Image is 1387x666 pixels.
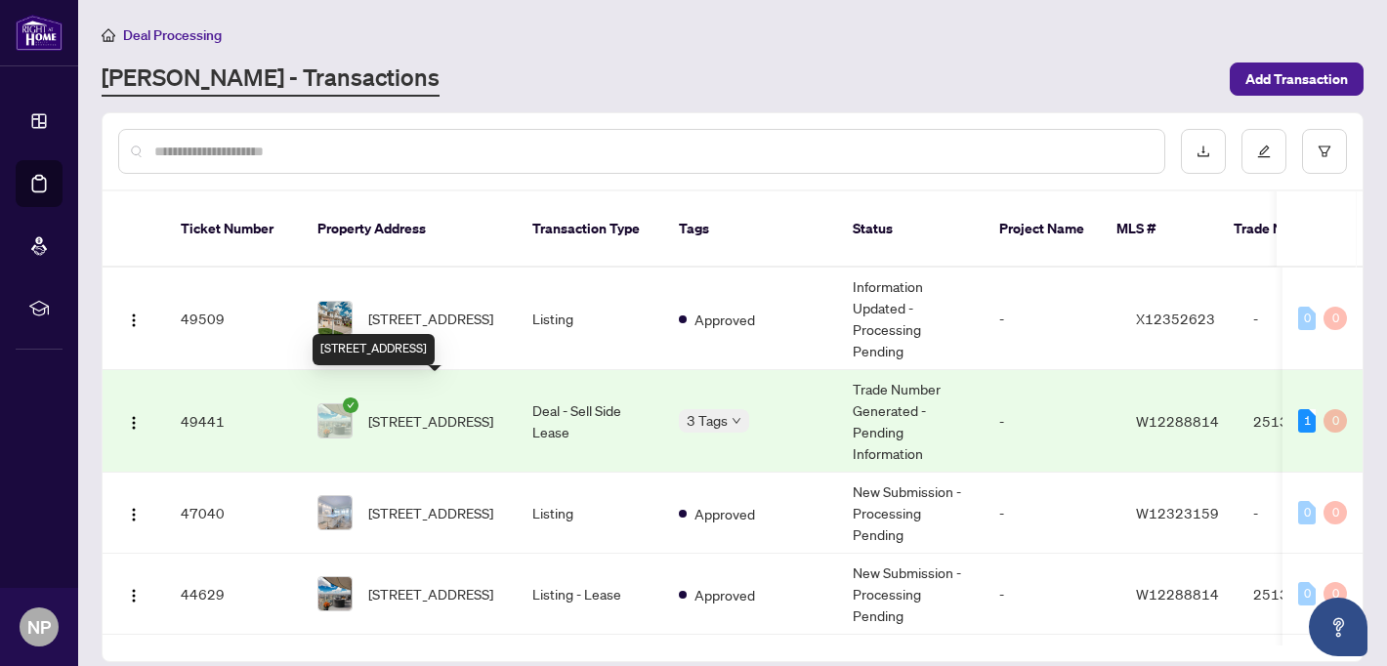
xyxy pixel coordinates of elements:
button: Logo [118,303,149,334]
td: - [1238,473,1374,554]
img: Logo [126,415,142,431]
span: down [732,416,741,426]
button: Add Transaction [1230,62,1364,96]
span: [STREET_ADDRESS] [368,583,493,604]
td: 2513222 [1238,554,1374,635]
td: - [984,370,1120,473]
div: 0 [1324,501,1347,524]
span: Approved [694,309,755,330]
div: [STREET_ADDRESS] [313,334,435,365]
th: MLS # [1101,191,1218,268]
td: 49509 [165,268,302,370]
span: Approved [694,584,755,605]
td: 2513222 [1238,370,1374,473]
button: Logo [118,497,149,528]
img: thumbnail-img [318,404,352,437]
td: Listing [517,268,663,370]
span: X12352623 [1136,310,1215,327]
td: Deal - Sell Side Lease [517,370,663,473]
th: Transaction Type [517,191,663,268]
img: Logo [126,312,142,328]
button: Logo [118,405,149,437]
th: Tags [663,191,837,268]
img: Logo [126,507,142,522]
td: 44629 [165,554,302,635]
button: Open asap [1309,598,1367,656]
td: Trade Number Generated - Pending Information [837,370,984,473]
td: 49441 [165,370,302,473]
span: check-circle [343,397,358,413]
button: download [1181,129,1226,174]
td: Listing - Lease [517,554,663,635]
span: home [102,28,115,42]
td: 47040 [165,473,302,554]
span: W12288814 [1136,585,1219,603]
img: thumbnail-img [318,302,352,335]
td: New Submission - Processing Pending [837,473,984,554]
div: 1 [1298,409,1316,433]
img: Logo [126,588,142,604]
td: - [984,554,1120,635]
span: download [1197,145,1210,158]
span: Approved [694,503,755,524]
div: 0 [1324,307,1347,330]
th: Property Address [302,191,517,268]
th: Status [837,191,984,268]
th: Project Name [984,191,1101,268]
img: thumbnail-img [318,577,352,610]
td: Listing [517,473,663,554]
img: logo [16,15,63,51]
div: 0 [1324,409,1347,433]
td: - [984,268,1120,370]
td: Information Updated - Processing Pending [837,268,984,370]
span: [STREET_ADDRESS] [368,502,493,523]
button: filter [1302,129,1347,174]
span: filter [1318,145,1331,158]
span: 3 Tags [687,409,728,432]
th: Trade Number [1218,191,1355,268]
span: [STREET_ADDRESS] [368,308,493,329]
span: NP [27,613,51,641]
a: [PERSON_NAME] - Transactions [102,62,440,97]
span: W12288814 [1136,412,1219,430]
span: edit [1257,145,1271,158]
span: W12323159 [1136,504,1219,521]
img: thumbnail-img [318,496,352,529]
button: Logo [118,578,149,609]
td: - [984,473,1120,554]
button: edit [1241,129,1286,174]
span: [STREET_ADDRESS] [368,410,493,432]
span: Add Transaction [1245,63,1348,95]
th: Ticket Number [165,191,302,268]
div: 0 [1298,582,1316,605]
td: - [1238,268,1374,370]
div: 0 [1298,307,1316,330]
span: Deal Processing [123,26,222,44]
div: 0 [1324,582,1347,605]
td: New Submission - Processing Pending [837,554,984,635]
div: 0 [1298,501,1316,524]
